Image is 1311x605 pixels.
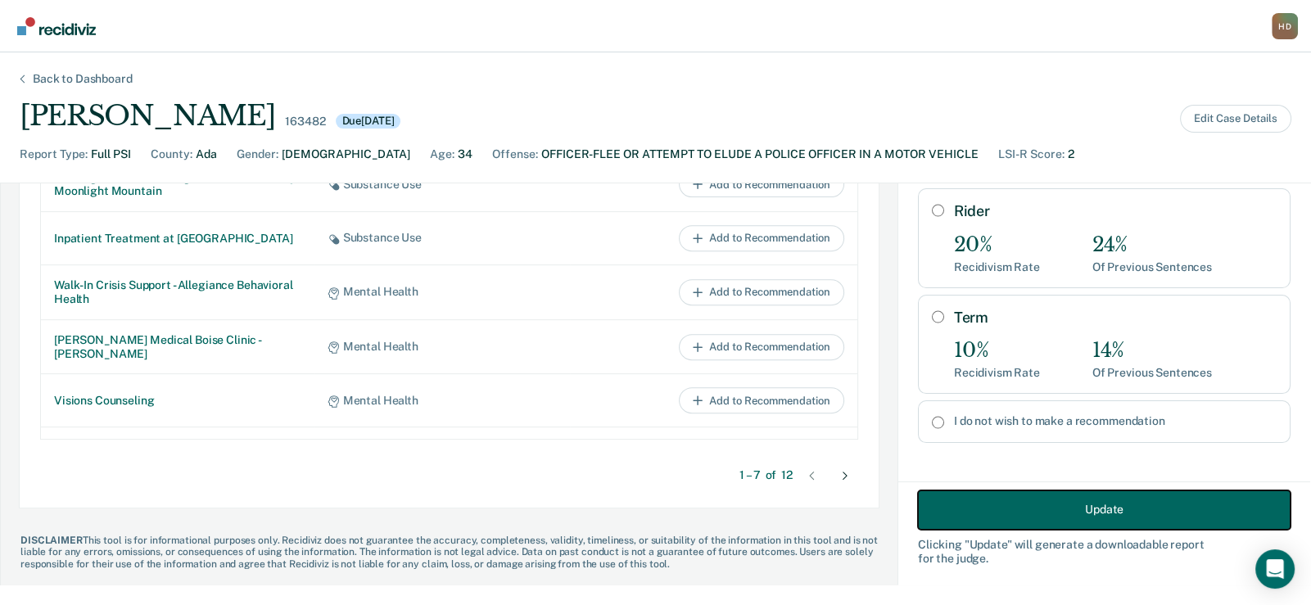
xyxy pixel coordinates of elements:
div: Of Previous Sentences [1092,366,1212,380]
img: Recidiviz [17,17,96,35]
div: Recidivism Rate [954,366,1040,380]
div: [PERSON_NAME] Medical Boise Clinic - [PERSON_NAME] [54,333,301,361]
button: Add to Recommendation [679,171,844,197]
div: Open Intercom Messenger [1255,549,1295,589]
div: 2 [1068,146,1074,163]
span: of [766,468,777,482]
div: Mental Health [328,394,557,408]
div: County : [151,146,192,163]
div: 14% [1092,339,1212,363]
div: 10% [954,339,1040,363]
div: Walk-In Crisis Support - Allegiance Behavioral Health [54,278,301,306]
span: DISCLAIMER [20,535,83,546]
div: Clicking " Update " will generate a downloadable report for the judge. [918,537,1291,565]
div: Of Previous Sentences [1092,260,1212,274]
div: Gender : [237,146,278,163]
div: [PERSON_NAME] [20,99,275,133]
div: 24% [1092,233,1212,257]
div: Inpatient Treatment at [GEOGRAPHIC_DATA] [54,232,301,246]
button: Add to Recommendation [679,387,844,413]
button: Add to Recommendation [679,279,844,305]
div: Mental Health [328,285,557,299]
div: Back to Dashboard [13,72,152,86]
div: 1 – 7 12 [739,468,793,482]
div: 163482 [285,115,325,129]
div: OFFICER-FLEE OR ATTEMPT TO ELUDE A POLICE OFFICER IN A MOTOR VEHICLE [541,146,979,163]
div: [DEMOGRAPHIC_DATA] [282,146,410,163]
div: LSI-R Score : [998,146,1065,163]
button: Add to Recommendation [679,334,844,360]
div: H D [1272,13,1298,39]
div: Offense : [492,146,538,163]
button: Edit Case Details [1180,105,1291,133]
div: 20% [954,233,1040,257]
div: Moonlight Mountain Drug & Alcohol Recovery - Moonlight Mountain [54,171,301,199]
div: Ada [196,146,217,163]
div: 34 [458,146,472,163]
div: Full PSI [91,146,131,163]
label: Term [954,309,1277,327]
div: Report Type : [20,146,88,163]
label: Rider [954,202,1277,220]
div: Visions Counseling [54,394,301,408]
div: Substance Use [328,178,557,192]
div: Due [DATE] [336,114,401,129]
div: Mental Health [328,340,557,354]
div: This tool is for informational purposes only. Recidiviz does not guarantee the accuracy, complete... [1,535,897,570]
div: Recidivism Rate [954,260,1040,274]
button: Update [918,490,1291,529]
label: I do not wish to make a recommendation [954,414,1277,428]
button: Profile dropdown button [1272,13,1298,39]
div: Age : [430,146,454,163]
button: Add to Recommendation [679,225,844,251]
div: Substance Use [328,231,557,245]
